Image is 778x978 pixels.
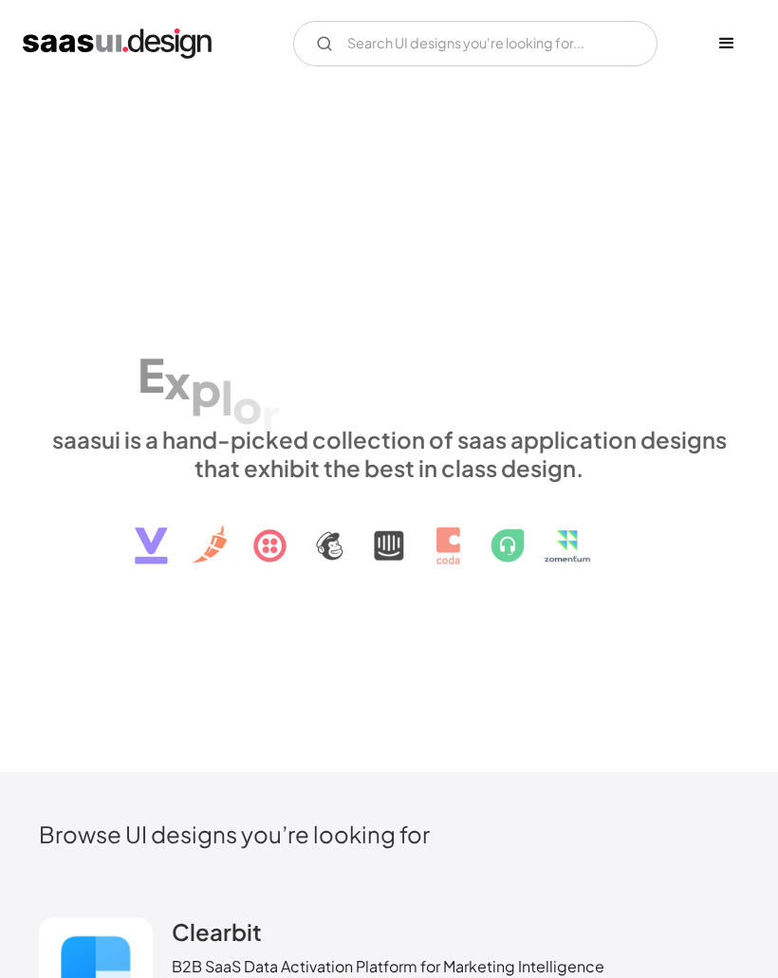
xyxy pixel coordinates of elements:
[293,21,658,66] form: Email Form
[102,482,676,581] img: text, icon, saas logo
[39,820,739,848] h2: Browse UI designs you’re looking for
[39,425,739,482] div: saasui is a hand-picked collection of saas application designs that exhibit the best in class des...
[138,347,164,402] div: E
[232,378,262,434] div: o
[262,387,280,442] div: r
[39,297,739,406] h1: Explore SaaS UI design patterns & interactions.
[698,15,755,72] div: menu
[23,28,212,59] a: home
[172,917,262,946] h2: Clearbit
[221,370,232,425] div: l
[164,354,191,409] div: x
[172,917,262,955] a: Clearbit
[293,21,658,66] input: Search UI designs you're looking for...
[191,361,221,416] div: p
[172,955,604,978] div: B2B SaaS Data Activation Platform for Marketing Intelligence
